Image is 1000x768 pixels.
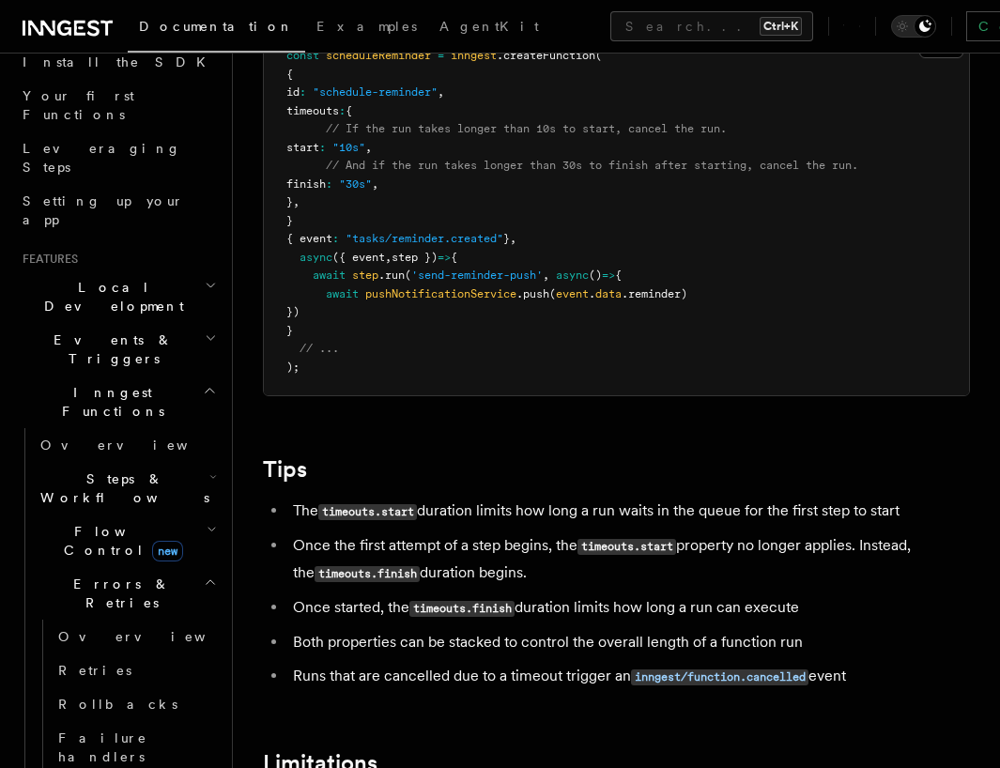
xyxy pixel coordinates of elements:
[33,515,221,567] button: Flow Controlnew
[23,88,134,122] span: Your first Functions
[33,575,204,612] span: Errors & Retries
[365,141,372,154] span: ,
[286,324,293,337] span: }
[286,68,293,81] span: {
[33,428,221,462] a: Overview
[58,697,177,712] span: Rollbacks
[451,49,497,62] span: inngest
[286,141,319,154] span: start
[316,19,417,34] span: Examples
[615,269,622,282] span: {
[300,85,306,99] span: :
[263,456,307,483] a: Tips
[286,361,300,374] span: );
[516,287,549,300] span: .push
[23,54,217,69] span: Install the SDK
[286,85,300,99] span: id
[372,177,378,191] span: ,
[15,330,205,368] span: Events & Triggers
[23,193,184,227] span: Setting up your app
[577,539,676,555] code: timeouts.start
[293,195,300,208] span: ,
[15,270,221,323] button: Local Development
[339,104,346,117] span: :
[58,629,252,644] span: Overview
[286,104,339,117] span: timeouts
[23,141,181,175] span: Leveraging Steps
[286,214,293,227] span: }
[319,141,326,154] span: :
[58,730,147,764] span: Failure handlers
[33,462,221,515] button: Steps & Workflows
[326,49,431,62] span: scheduleReminder
[287,532,970,587] li: Once the first attempt of a step begins, the property no longer applies. Instead, the duration be...
[891,15,936,38] button: Toggle dark mode
[315,566,420,582] code: timeouts.finish
[33,567,221,620] button: Errors & Retries
[595,287,622,300] span: data
[346,232,503,245] span: "tasks/reminder.created"
[589,269,602,282] span: ()
[139,19,294,34] span: Documentation
[631,667,808,684] a: inngest/function.cancelled
[152,541,183,561] span: new
[287,663,970,690] li: Runs that are cancelled due to a timeout trigger an event
[543,269,549,282] span: ,
[438,251,451,264] span: =>
[451,251,457,264] span: {
[15,131,221,184] a: Leveraging Steps
[33,469,209,507] span: Steps & Workflows
[439,19,539,34] span: AgentKit
[287,629,970,655] li: Both properties can be stacked to control the overall length of a function run
[602,269,615,282] span: =>
[33,522,207,560] span: Flow Control
[595,49,602,62] span: (
[326,159,858,172] span: // And if the run takes longer than 30s to finish after starting, cancel the run.
[385,251,392,264] span: ,
[631,669,808,685] code: inngest/function.cancelled
[378,269,405,282] span: .run
[326,122,727,135] span: // If the run takes longer than 10s to start, cancel the run.
[15,323,221,376] button: Events & Triggers
[352,269,378,282] span: step
[15,252,78,267] span: Features
[556,287,589,300] span: event
[409,601,515,617] code: timeouts.finish
[15,383,203,421] span: Inngest Functions
[438,85,444,99] span: ,
[497,49,595,62] span: .createFunction
[332,141,365,154] span: "10s"
[438,49,444,62] span: =
[332,251,385,264] span: ({ event
[58,663,131,678] span: Retries
[428,6,550,51] a: AgentKit
[15,184,221,237] a: Setting up your app
[287,498,970,525] li: The duration limits how long a run waits in the queue for the first step to start
[286,232,332,245] span: { event
[405,269,411,282] span: (
[326,177,332,191] span: :
[15,376,221,428] button: Inngest Functions
[286,49,319,62] span: const
[326,287,359,300] span: await
[622,287,687,300] span: .reminder)
[51,620,221,653] a: Overview
[286,177,326,191] span: finish
[15,278,205,315] span: Local Development
[313,269,346,282] span: await
[128,6,305,53] a: Documentation
[318,504,417,520] code: timeouts.start
[549,287,556,300] span: (
[392,251,438,264] span: step })
[15,45,221,79] a: Install the SDK
[332,232,339,245] span: :
[305,6,428,51] a: Examples
[610,11,813,41] button: Search...Ctrl+K
[346,104,352,117] span: {
[365,287,516,300] span: pushNotificationService
[40,438,234,453] span: Overview
[313,85,438,99] span: "schedule-reminder"
[286,195,293,208] span: }
[760,17,802,36] kbd: Ctrl+K
[411,269,543,282] span: 'send-reminder-push'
